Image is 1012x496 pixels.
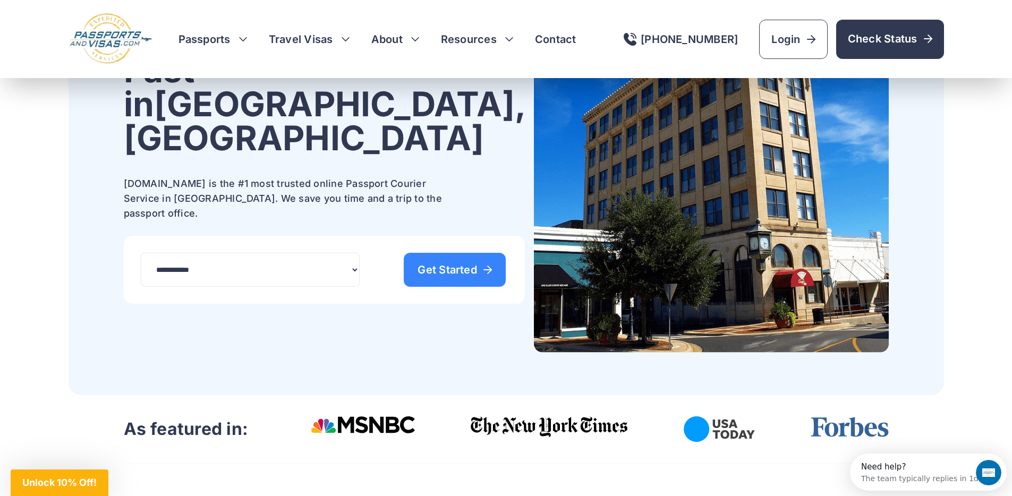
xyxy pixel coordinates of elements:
[441,32,514,47] h3: Resources
[810,416,889,438] img: Forbes
[11,9,129,18] div: Need help?
[69,13,153,65] img: Logo
[850,454,1007,491] iframe: Intercom live chat discovery launcher
[848,31,932,46] span: Check Status
[124,19,525,155] h1: Get Your U.S. Passport Fast in [GEOGRAPHIC_DATA], [GEOGRAPHIC_DATA]
[404,253,506,287] a: Get Started
[624,33,738,46] a: [PHONE_NUMBER]
[311,416,415,433] img: Msnbc
[771,32,815,47] span: Login
[684,416,755,442] img: USA Today
[269,32,350,47] h3: Travel Visas
[371,32,403,47] a: About
[124,176,453,221] p: [DOMAIN_NAME] is the #1 most trusted online Passport Courier Service in [GEOGRAPHIC_DATA]. We sav...
[11,469,108,496] div: Unlock 10% Off!
[976,460,1001,485] iframe: Intercom live chat
[178,32,248,47] h3: Passports
[11,18,129,29] div: The team typically replies in 1d
[418,264,492,275] span: Get Started
[836,20,944,59] a: Check Status
[124,418,249,440] h3: As featured in:
[535,32,576,47] a: Contact
[22,477,97,488] span: Unlock 10% Off!
[471,416,628,438] img: The New York Times
[759,20,827,59] a: Login
[4,4,160,33] div: Open Intercom Messenger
